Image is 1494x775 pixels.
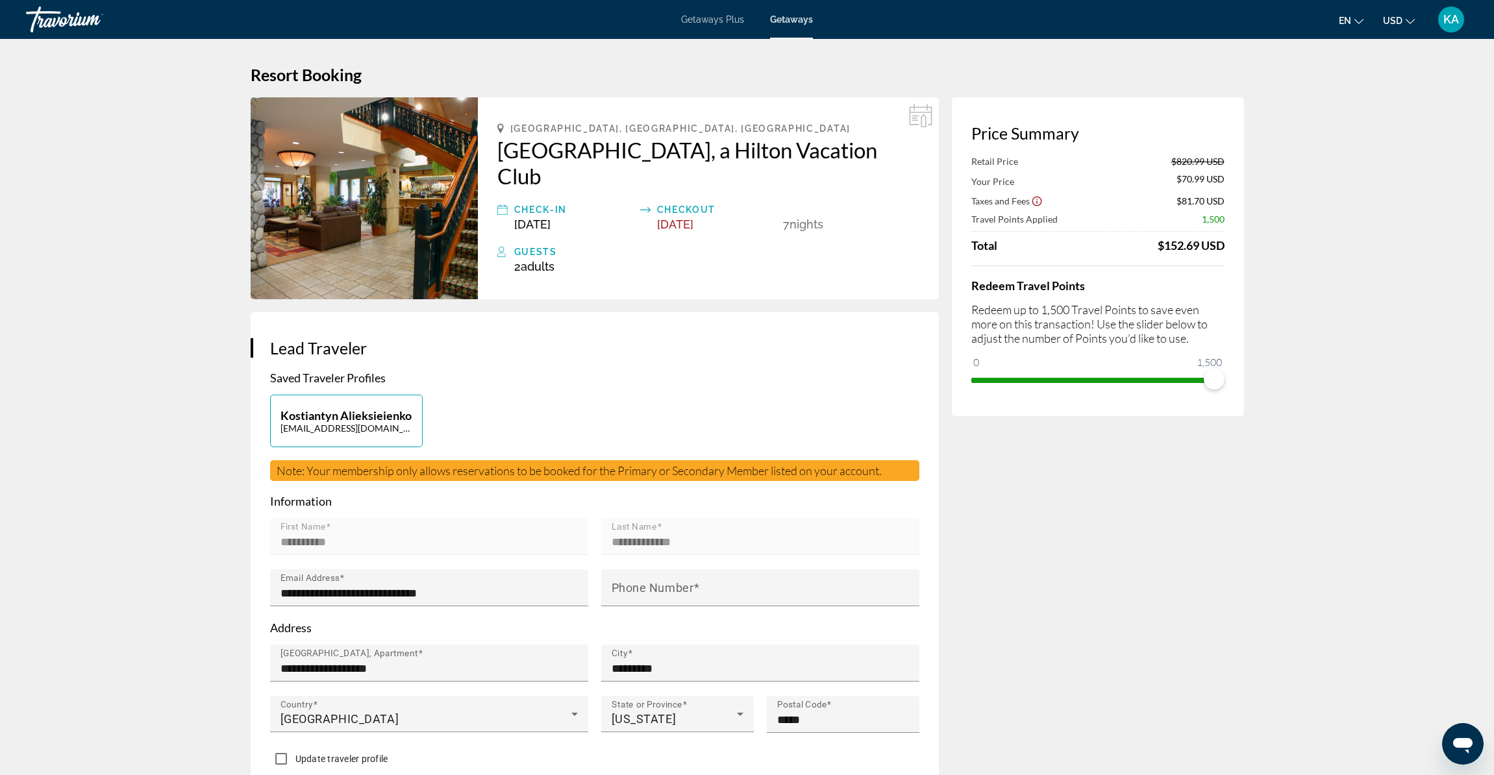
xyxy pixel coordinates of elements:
[790,217,823,231] span: Nights
[1177,173,1225,188] span: $70.99 USD
[251,65,1244,84] h1: Resort Booking
[1031,195,1043,206] button: Show Taxes and Fees disclaimer
[971,195,1030,206] span: Taxes and Fees
[971,302,1225,345] p: Redeem up to 1,500 Travel Points to save even more on this transaction! Use the slider below to a...
[1383,16,1402,26] span: USD
[1443,13,1459,26] span: KA
[612,648,628,659] mat-label: City
[521,260,554,273] span: Adults
[681,14,744,25] a: Getaways Plus
[1177,195,1225,206] span: $81.70 USD
[270,371,919,385] p: Saved Traveler Profiles
[612,581,694,595] mat-label: Phone Number
[1171,156,1225,167] span: $820.99 USD
[497,137,919,189] a: [GEOGRAPHIC_DATA], a Hilton Vacation Club
[295,754,388,764] span: Update traveler profile
[657,202,777,217] div: Checkout
[612,712,677,726] span: [US_STATE]
[971,156,1018,167] span: Retail Price
[1442,723,1484,765] iframe: Button to launch messaging window
[280,573,340,584] mat-label: Email Address
[280,408,412,423] p: Kostiantyn Alieksieienko
[777,700,827,710] mat-label: Postal Code
[612,522,657,532] mat-label: Last Name
[270,621,919,635] p: Address
[26,3,156,36] a: Travorium
[971,176,1014,187] span: Your Price
[277,463,882,478] span: Note: Your membership only allows reservations to be booked for the Primary or Secondary Member l...
[971,194,1043,207] button: Show Taxes and Fees breakdown
[514,244,919,260] div: Guests
[971,214,1058,225] span: Travel Points Applied
[280,423,412,434] p: [EMAIL_ADDRESS][DOMAIN_NAME]
[280,648,418,659] mat-label: [GEOGRAPHIC_DATA], Apartment
[1158,238,1225,252] div: $152.69 USD
[971,354,981,370] span: 0
[1339,16,1351,26] span: en
[770,14,813,25] a: Getaways
[514,260,554,273] span: 2
[251,97,478,299] img: Lake Tahoe Resort, a Hilton Vacation Club
[657,217,693,231] span: [DATE]
[1339,11,1363,30] button: Change language
[971,378,1225,380] ngx-slider: ngx-slider
[270,494,919,508] p: Information
[514,202,634,217] div: Check-In
[270,338,919,358] h3: Lead Traveler
[1202,214,1225,225] span: 1,500
[612,700,682,710] mat-label: State or Province
[971,278,1225,293] h4: Redeem Travel Points
[971,123,1225,143] h3: Price Summary
[514,217,551,231] span: [DATE]
[280,522,326,532] mat-label: First Name
[1383,11,1415,30] button: Change currency
[510,123,851,134] span: [GEOGRAPHIC_DATA], [GEOGRAPHIC_DATA], [GEOGRAPHIC_DATA]
[783,217,790,231] span: 7
[280,700,313,710] mat-label: Country
[1434,6,1468,33] button: User Menu
[270,395,423,447] button: Kostiantyn Alieksieienko[EMAIL_ADDRESS][DOMAIN_NAME]
[1204,369,1225,389] span: ngx-slider
[280,712,399,726] span: [GEOGRAPHIC_DATA]
[1195,354,1224,370] span: 1,500
[971,238,997,252] span: Total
